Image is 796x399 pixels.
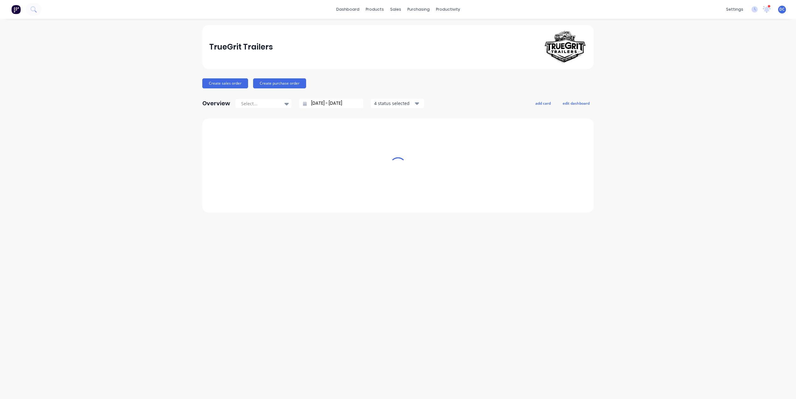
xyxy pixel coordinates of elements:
[433,5,463,14] div: productivity
[387,5,404,14] div: sales
[202,97,230,110] div: Overview
[559,99,594,107] button: edit dashboard
[531,99,555,107] button: add card
[371,99,424,108] button: 4 status selected
[202,78,248,88] button: Create sales order
[363,5,387,14] div: products
[779,7,785,12] span: DC
[333,5,363,14] a: dashboard
[11,5,21,14] img: Factory
[374,100,414,107] div: 4 status selected
[209,41,273,53] div: TrueGrit Trailers
[723,5,746,14] div: settings
[253,78,306,88] button: Create purchase order
[543,30,587,64] img: TrueGrit Trailers
[404,5,433,14] div: purchasing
